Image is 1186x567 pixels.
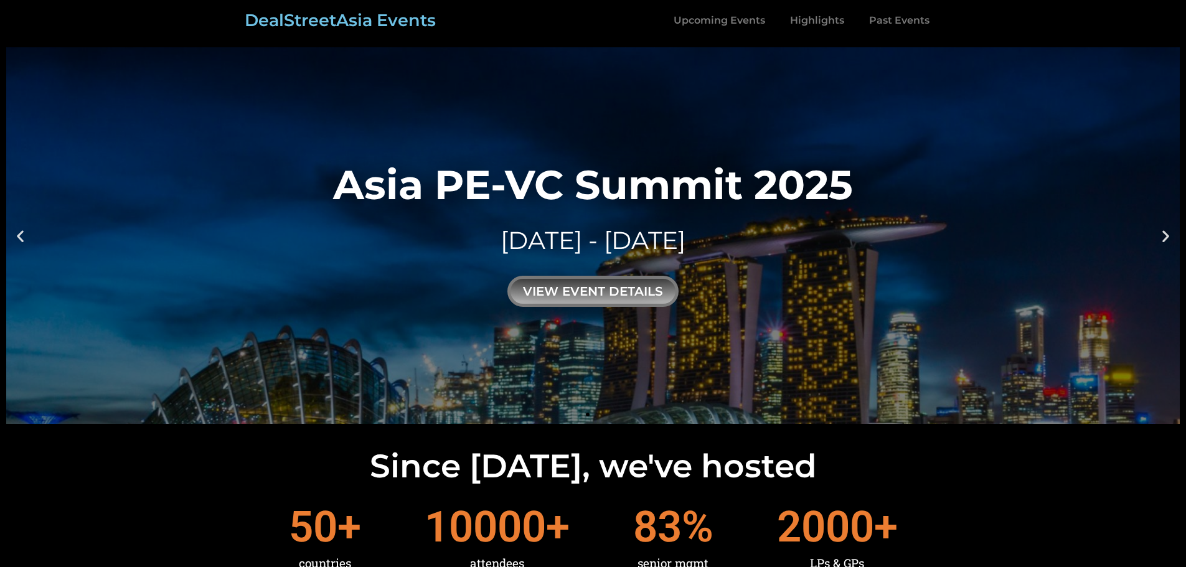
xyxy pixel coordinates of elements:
span: Go to slide 1 [586,413,590,416]
span: 50 [289,505,337,548]
span: % [682,505,713,548]
div: view event details [507,276,679,307]
span: Go to slide 2 [597,413,601,416]
span: 2000 [777,505,874,548]
h2: Since [DATE], we've hosted [6,450,1180,482]
span: 83 [633,505,682,548]
a: DealStreetAsia Events [245,10,436,30]
a: Past Events [857,6,942,35]
div: Next slide [1158,228,1174,243]
span: 10000 [425,505,546,548]
div: Previous slide [12,228,28,243]
a: Upcoming Events [661,6,778,35]
div: [DATE] - [DATE] [333,223,853,258]
a: Highlights [778,6,857,35]
a: Asia PE-VC Summit 2025[DATE] - [DATE]view event details [6,47,1180,424]
div: Asia PE-VC Summit 2025 [333,164,853,205]
span: + [546,505,570,548]
span: + [337,505,361,548]
span: + [874,505,898,548]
